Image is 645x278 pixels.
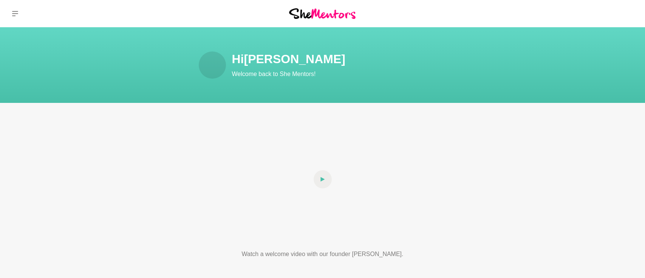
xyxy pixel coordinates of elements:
p: Welcome back to She Mentors! [232,70,504,79]
p: Watch a welcome video with our founder [PERSON_NAME]. [214,250,432,259]
a: Roselynn Unson [618,5,636,23]
a: Roselynn Unson [199,51,226,79]
h1: Hi [PERSON_NAME] [232,51,504,67]
img: She Mentors Logo [289,8,356,19]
